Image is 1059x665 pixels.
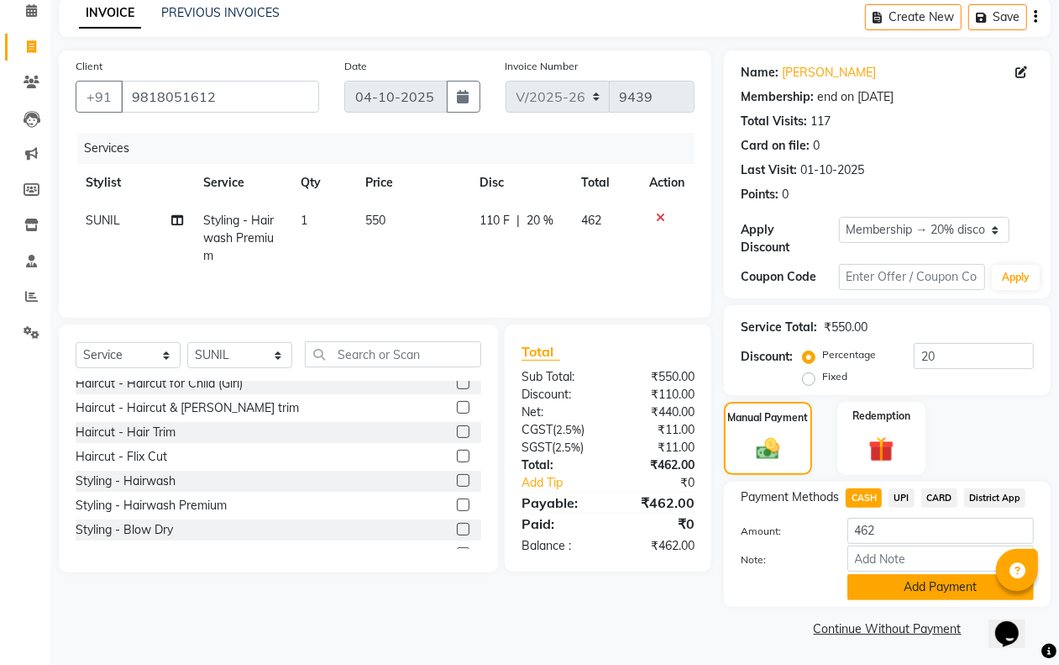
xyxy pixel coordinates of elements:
[741,488,839,506] span: Payment Methods
[522,440,552,455] span: SGST
[556,423,581,436] span: 2.5%
[522,343,560,361] span: Total
[749,435,787,462] img: _cash.svg
[76,546,218,563] div: Styling - Blow Dry + Wash
[608,537,707,555] div: ₹462.00
[846,488,882,508] span: CASH
[741,113,807,130] div: Total Visits:
[608,404,707,421] div: ₹440.00
[964,488,1026,508] span: District App
[728,410,809,425] label: Manual Payment
[822,369,847,384] label: Fixed
[852,409,910,424] label: Redemption
[992,265,1040,290] button: Apply
[571,164,639,202] th: Total
[889,488,915,508] span: UPI
[509,514,608,534] div: Paid:
[822,347,876,362] label: Percentage
[509,537,608,555] div: Balance :
[203,213,274,263] span: Styling - Hairwash Premium
[741,348,793,366] div: Discount:
[509,368,608,386] div: Sub Total:
[509,474,625,492] a: Add Tip
[608,386,707,404] div: ₹110.00
[782,64,876,82] a: [PERSON_NAME]
[741,161,797,179] div: Last Visit:
[800,161,864,179] div: 01-10-2025
[506,59,579,74] label: Invoice Number
[509,404,608,421] div: Net:
[301,213,307,228] span: 1
[847,546,1034,572] input: Add Note
[76,448,167,466] div: Haircut - Flix Cut
[921,488,957,508] span: CARD
[824,319,868,336] div: ₹550.00
[608,421,707,439] div: ₹11.00
[161,5,280,20] a: PREVIOUS INVOICES
[817,88,894,106] div: end on [DATE]
[76,399,299,417] div: Haircut - Haircut & [PERSON_NAME] trim
[847,574,1034,600] button: Add Payment
[76,59,102,74] label: Client
[291,164,355,202] th: Qty
[728,552,834,567] label: Note:
[509,421,608,439] div: ( )
[522,422,553,437] span: CGST
[608,514,707,534] div: ₹0
[365,213,385,228] span: 550
[639,164,695,202] th: Action
[741,88,814,106] div: Membership:
[728,524,834,539] label: Amount:
[193,164,291,202] th: Service
[861,434,901,465] img: _gift.svg
[355,164,469,202] th: Price
[76,375,243,393] div: Haircut - Haircut for Child (Girl)
[741,64,779,82] div: Name:
[86,213,120,228] span: SUNIL
[305,341,481,367] input: Search or Scan
[813,137,820,155] div: 0
[509,493,608,513] div: Payable:
[608,368,707,386] div: ₹550.00
[469,164,571,202] th: Disc
[509,439,608,457] div: ( )
[741,268,838,286] div: Coupon Code
[727,620,1047,638] a: Continue Without Payment
[581,213,601,228] span: 462
[555,441,580,454] span: 2.5%
[741,319,817,336] div: Service Total:
[847,518,1034,544] input: Amount
[76,424,176,441] div: Haircut - Hair Trim
[516,212,520,230] span: |
[968,4,1027,30] button: Save
[839,264,985,290] input: Enter Offer / Coupon Code
[741,186,779,203] div: Points:
[608,439,707,457] div: ₹11.00
[76,472,176,490] div: Styling - Hairwash
[625,474,707,492] div: ₹0
[76,81,123,113] button: +91
[782,186,789,203] div: 0
[76,164,193,202] th: Stylist
[988,598,1042,648] iframe: chat widget
[76,521,173,539] div: Styling - Blow Dry
[509,457,608,474] div: Total:
[527,212,553,230] span: 20 %
[76,497,227,515] div: Styling - Hairwash Premium
[121,81,319,113] input: Search by Name/Mobile/Email/Code
[810,113,831,130] div: 117
[608,457,707,474] div: ₹462.00
[741,137,810,155] div: Card on file:
[865,4,962,30] button: Create New
[509,386,608,404] div: Discount:
[608,493,707,513] div: ₹462.00
[741,221,838,256] div: Apply Discount
[480,212,510,230] span: 110 F
[77,133,707,164] div: Services
[344,59,367,74] label: Date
